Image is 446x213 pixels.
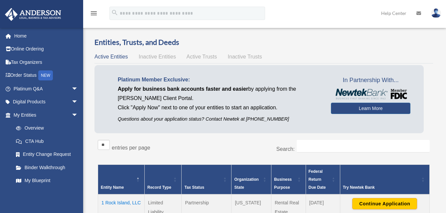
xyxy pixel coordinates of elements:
img: Anderson Advisors Platinum Portal [3,8,63,21]
img: NewtekBankLogoSM.png [334,89,407,99]
p: Click "Apply Now" next to one of your entities to start an application. [118,103,321,112]
th: Try Newtek Bank : Activate to sort [340,164,429,194]
a: Order StatusNEW [5,69,88,82]
a: Entity Change Request [9,148,85,161]
button: Continue Application [352,198,417,209]
a: Tax Due Dates [9,187,85,200]
span: Active Trusts [187,54,217,59]
th: Business Purpose: Activate to sort [271,164,306,194]
img: User Pic [431,8,441,18]
div: Try Newtek Bank [343,183,419,191]
span: Record Type [147,185,171,190]
span: arrow_drop_down [72,108,85,122]
span: Active Entities [94,54,128,59]
i: menu [90,9,98,17]
a: My Blueprint [9,174,85,187]
a: Home [5,29,88,43]
span: Business Purpose [274,177,292,190]
p: Questions about your application status? Contact Newtek at [PHONE_NUMBER] [118,115,321,123]
th: Tax Status: Activate to sort [182,164,231,194]
p: Platinum Member Exclusive: [118,75,321,84]
a: Platinum Q&Aarrow_drop_down [5,82,88,95]
th: Entity Name: Activate to invert sorting [98,164,145,194]
i: search [111,9,118,16]
span: Tax Status [184,185,204,190]
div: NEW [38,70,53,80]
span: Entity Name [101,185,124,190]
th: Federal Return Due Date: Activate to sort [306,164,340,194]
label: Search: [276,146,295,152]
a: Digital Productsarrow_drop_down [5,95,88,109]
p: by applying from the [PERSON_NAME] Client Portal. [118,84,321,103]
span: Apply for business bank accounts faster and easier [118,86,248,92]
th: Organization State: Activate to sort [231,164,271,194]
span: Organization State [234,177,258,190]
a: menu [90,12,98,17]
span: In Partnership With... [331,75,410,86]
label: entries per page [112,145,150,151]
a: My Entitiesarrow_drop_down [5,108,85,122]
span: Inactive Entities [139,54,176,59]
a: Binder Walkthrough [9,161,85,174]
span: Inactive Trusts [228,54,262,59]
a: Learn More [331,103,410,114]
a: Overview [9,122,81,135]
a: CTA Hub [9,135,85,148]
a: Online Ordering [5,43,88,56]
th: Record Type: Activate to sort [145,164,182,194]
span: arrow_drop_down [72,95,85,109]
span: Federal Return Due Date [309,169,326,190]
h3: Entities, Trusts, and Deeds [94,37,433,48]
a: Tax Organizers [5,55,88,69]
span: arrow_drop_down [72,82,85,96]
